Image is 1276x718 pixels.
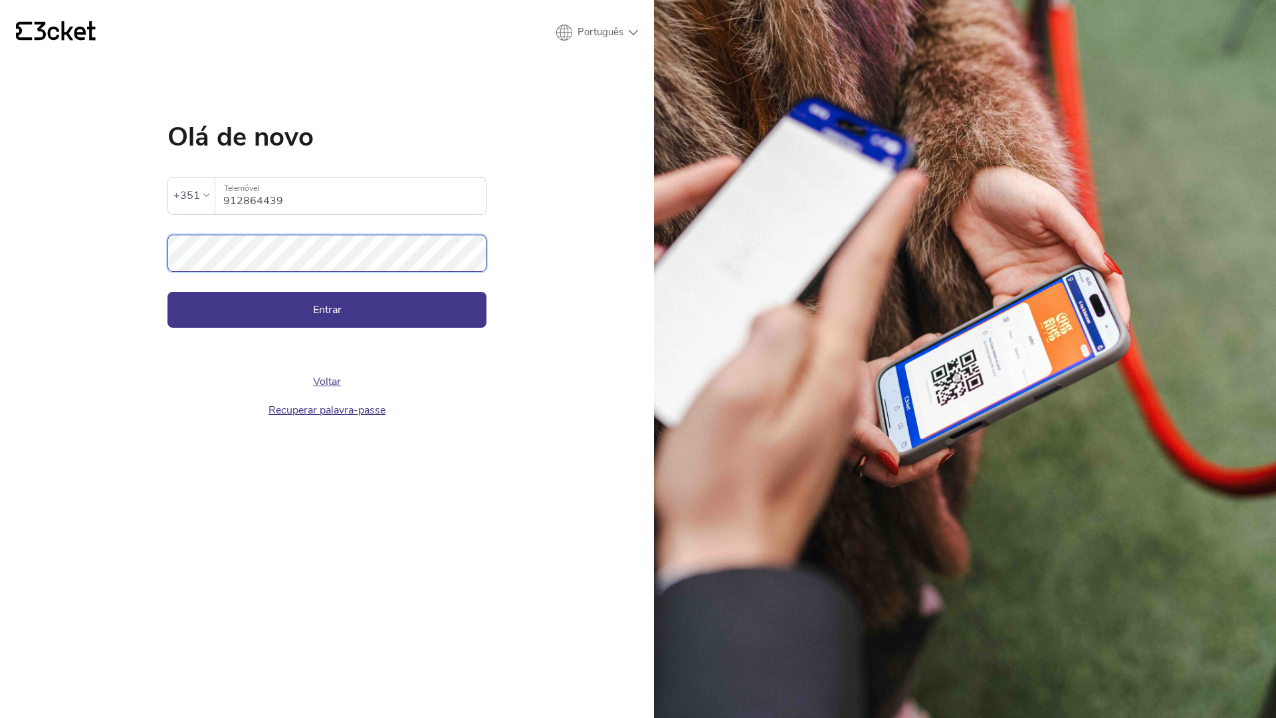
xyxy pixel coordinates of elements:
[173,185,200,205] div: +351
[313,374,341,389] a: Voltar
[167,292,486,328] button: Entrar
[16,21,96,44] a: {' '}
[16,22,32,41] g: {' '}
[167,235,486,257] label: Palavra-passe
[167,124,486,150] h1: Olá de novo
[268,403,385,418] a: Recuperar palavra-passe
[223,178,486,214] input: Telemóvel
[215,178,486,199] label: Telemóvel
